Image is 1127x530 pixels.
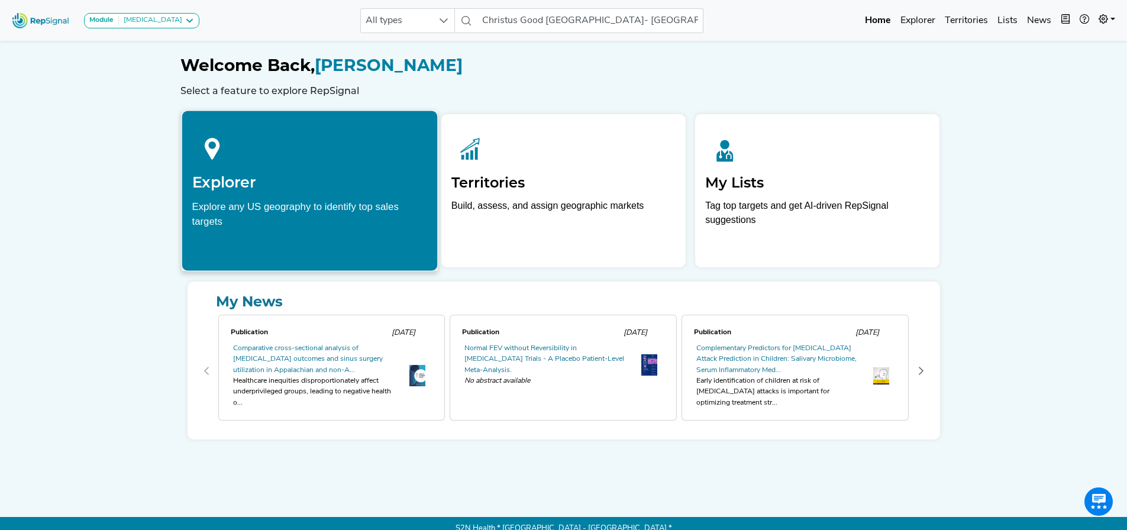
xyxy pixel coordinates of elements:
[477,8,703,33] input: Search a physician or facility
[119,16,182,25] div: [MEDICAL_DATA]
[462,329,499,336] span: Publication
[192,173,427,191] h2: Explorer
[912,361,931,380] button: Next Page
[409,365,425,386] img: th
[441,114,686,267] a: TerritoriesBuild, assess, and assign geographic markets
[84,13,199,28] button: Module[MEDICAL_DATA]
[447,312,679,430] div: 1
[192,199,427,228] div: Explore any US geography to identify top sales targets
[233,345,383,374] a: Comparative cross-sectional analysis of [MEDICAL_DATA] outcomes and sinus surgery utilization in ...
[180,56,947,76] h1: [PERSON_NAME]
[624,329,647,337] span: [DATE]
[855,329,879,337] span: [DATE]
[464,376,627,386] span: No abstract available
[451,199,676,234] p: Build, assess, and assign geographic markets
[705,199,929,234] p: Tag top targets and get AI-driven RepSignal suggestions
[696,345,857,374] a: Complementary Predictors for [MEDICAL_DATA] Attack Prediction in Children: Salivary Microbiome, S...
[940,9,993,33] a: Territories
[451,174,676,192] h2: Territories
[1056,9,1075,33] button: Intel Book
[641,354,657,376] img: th
[180,85,947,96] h6: Select a feature to explore RepSignal
[392,329,415,337] span: [DATE]
[216,312,448,430] div: 0
[89,17,114,24] strong: Module
[679,312,911,430] div: 2
[361,9,432,33] span: All types
[705,174,929,192] h2: My Lists
[464,345,624,374] a: Normal FEV without Reversibility in [MEDICAL_DATA] Trials - A Placebo Patient-Level Meta-Analysis.
[231,329,268,336] span: Publication
[181,110,438,271] a: ExplorerExplore any US geography to identify top sales targets
[694,329,731,336] span: Publication
[873,367,889,384] img: th
[180,55,315,75] span: Welcome Back,
[197,291,931,312] a: My News
[696,376,858,408] div: Early identification of children at risk of [MEDICAL_DATA] attacks is important for optimizing tr...
[896,9,940,33] a: Explorer
[1022,9,1056,33] a: News
[695,114,939,267] a: My ListsTag top targets and get AI-driven RepSignal suggestions
[233,376,395,408] div: Healthcare inequities disproportionately affect underprivileged groups, leading to negative healt...
[860,9,896,33] a: Home
[993,9,1022,33] a: Lists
